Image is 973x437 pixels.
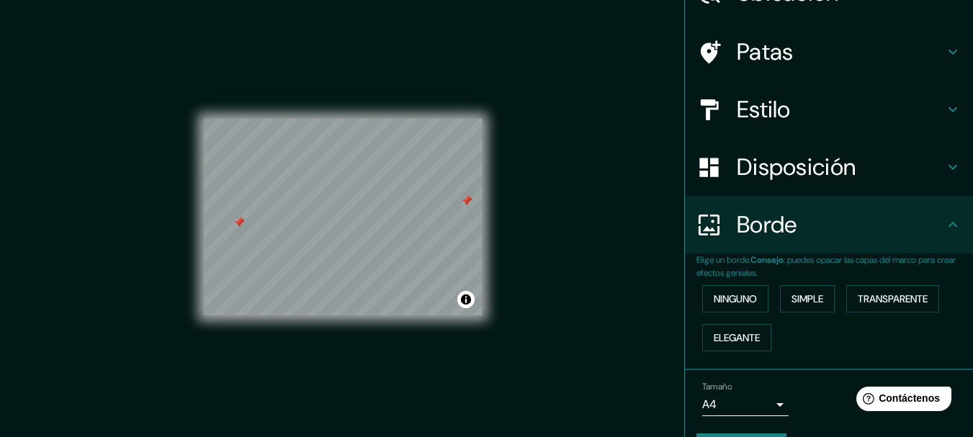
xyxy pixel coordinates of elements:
[846,285,939,312] button: Transparente
[702,324,771,351] button: Elegante
[714,292,757,305] font: Ninguno
[685,23,973,81] div: Patas
[792,292,823,305] font: Simple
[845,381,957,421] iframe: Lanzador de widgets de ayuda
[685,138,973,196] div: Disposición
[702,397,717,412] font: A4
[780,285,835,312] button: Simple
[685,81,973,138] div: Estilo
[737,210,797,240] font: Borde
[696,254,956,279] font: : puedes opacar las capas del marco para crear efectos geniales.
[737,37,794,67] font: Patas
[858,292,928,305] font: Transparente
[702,285,768,312] button: Ninguno
[702,393,789,416] div: A4
[457,291,475,308] button: Activar o desactivar atribución
[696,254,750,266] font: Elige un borde.
[750,254,784,266] font: Consejo
[737,94,791,125] font: Estilo
[737,152,856,182] font: Disposición
[702,381,732,392] font: Tamaño
[204,119,482,315] canvas: Mapa
[714,331,760,344] font: Elegante
[685,196,973,253] div: Borde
